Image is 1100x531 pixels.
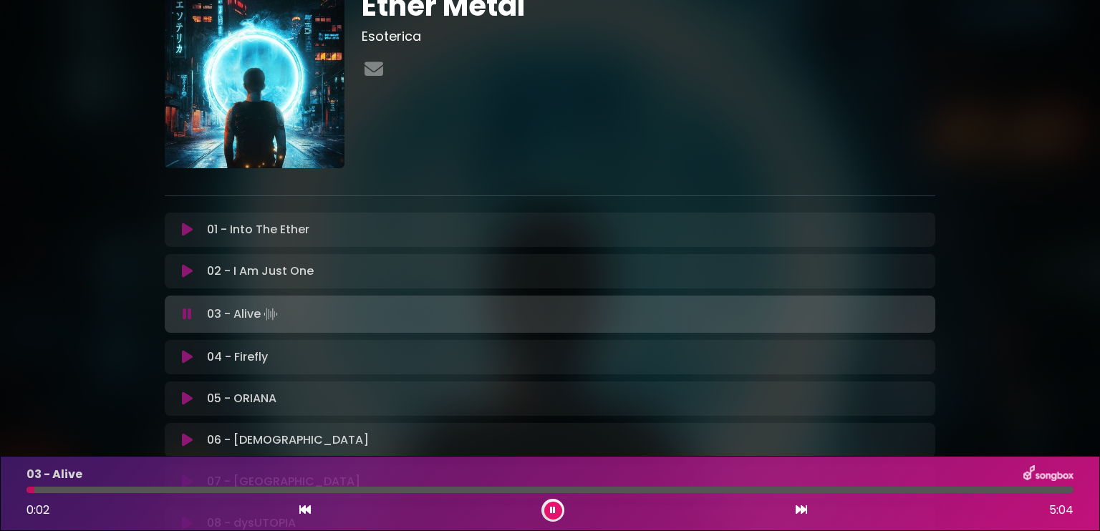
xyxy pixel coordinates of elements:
[207,221,309,238] p: 01 - Into The Ether
[26,502,49,518] span: 0:02
[261,304,281,324] img: waveform4.gif
[207,263,314,280] p: 02 - I Am Just One
[1023,465,1074,484] img: songbox-logo-white.png
[362,29,935,44] h3: Esoterica
[207,349,268,366] p: 04 - Firefly
[26,466,82,483] p: 03 - Alive
[207,432,369,449] p: 06 - [DEMOGRAPHIC_DATA]
[207,304,281,324] p: 03 - Alive
[1049,502,1074,519] span: 5:04
[207,390,276,407] p: 05 - ORIANA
